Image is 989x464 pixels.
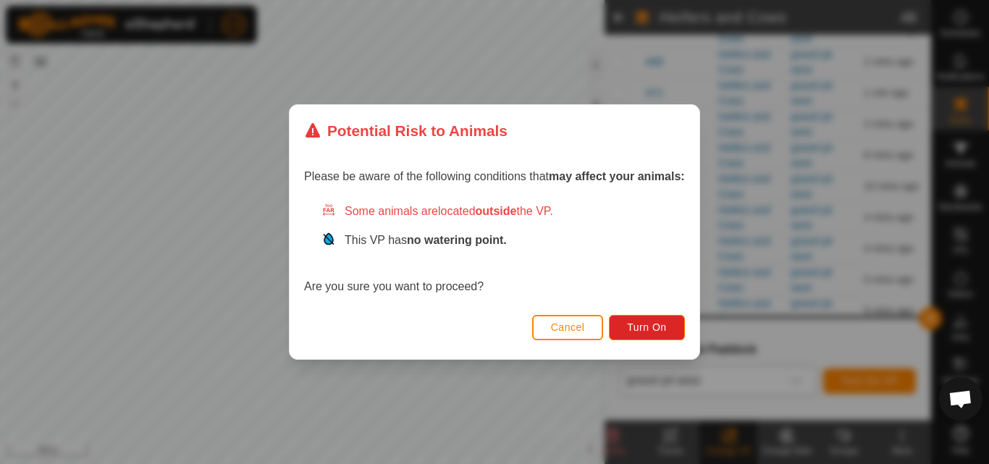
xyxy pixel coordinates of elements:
span: Please be aware of the following conditions that [304,170,685,182]
div: Some animals are [321,203,685,220]
div: Potential Risk to Animals [304,119,508,142]
span: This VP has [345,234,507,246]
strong: may affect your animals: [549,170,685,182]
button: Cancel [532,315,604,340]
div: Are you sure you want to proceed? [304,203,685,295]
div: Open chat [939,377,982,421]
span: located the VP. [438,205,553,217]
strong: outside [476,205,517,217]
strong: no watering point. [407,234,507,246]
span: Cancel [551,321,585,333]
span: Turn On [628,321,667,333]
button: Turn On [610,315,685,340]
